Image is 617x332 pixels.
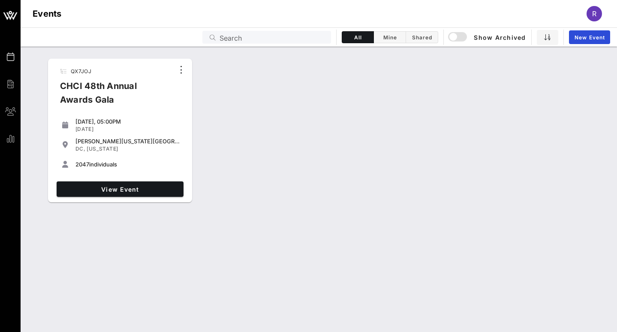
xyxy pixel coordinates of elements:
[374,31,406,43] button: Mine
[75,118,180,125] div: [DATE], 05:00PM
[587,6,602,21] div: R
[347,34,368,41] span: All
[57,181,184,197] a: View Event
[574,34,605,41] span: New Event
[75,145,85,152] span: DC,
[342,31,374,43] button: All
[33,7,62,21] h1: Events
[75,138,180,145] div: [PERSON_NAME][US_STATE][GEOGRAPHIC_DATA]
[75,161,180,168] div: individuals
[411,34,433,41] span: Shared
[87,145,118,152] span: [US_STATE]
[75,161,89,168] span: 2047
[379,34,400,41] span: Mine
[53,79,174,113] div: CHCI 48th Annual Awards Gala
[75,126,180,133] div: [DATE]
[60,186,180,193] span: View Event
[449,32,526,42] span: Show Archived
[406,31,438,43] button: Shared
[569,30,610,44] a: New Event
[592,9,596,18] span: R
[449,30,526,45] button: Show Archived
[71,68,91,74] span: QX7JOJ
